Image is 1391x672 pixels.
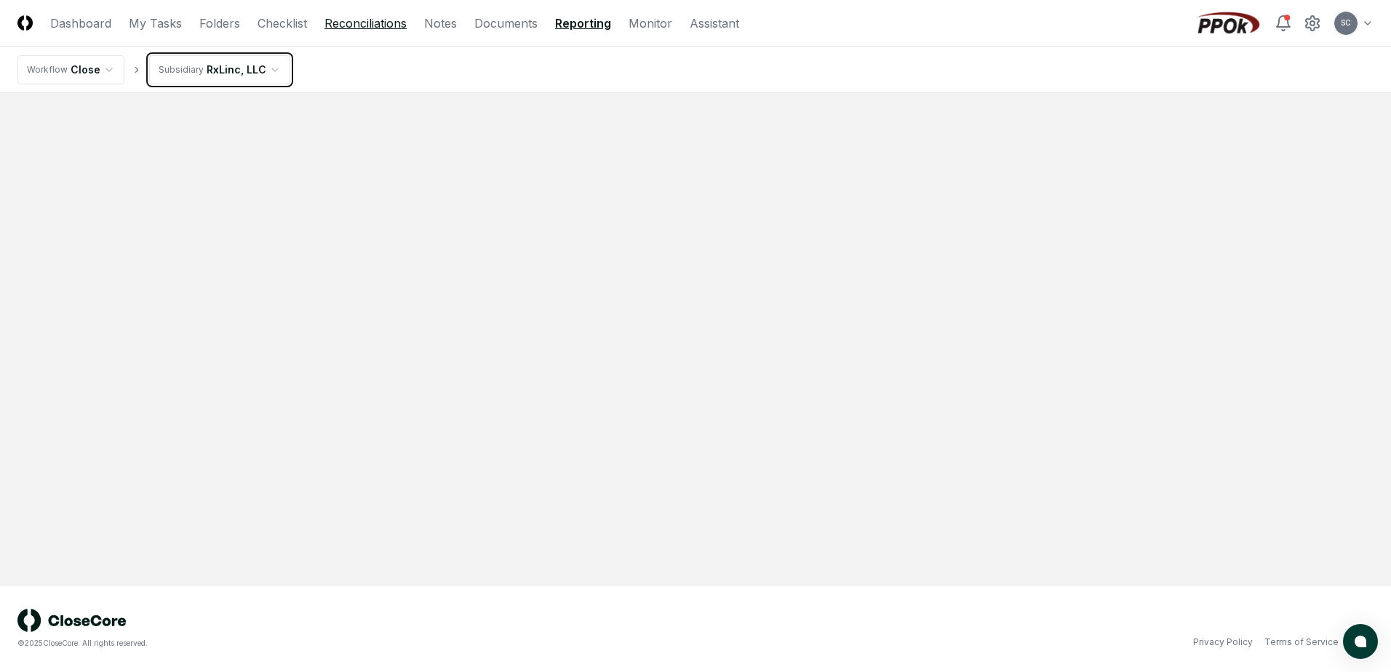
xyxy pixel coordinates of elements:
img: logo [17,609,127,632]
div: © 2025 CloseCore. All rights reserved. [17,638,695,649]
a: Checklist [258,15,307,32]
img: Logo [17,15,33,31]
a: Folders [199,15,240,32]
a: Notes [424,15,457,32]
img: PPOk logo [1193,12,1263,35]
div: Subsidiary [159,63,204,76]
a: Dashboard [50,15,111,32]
a: Reconciliations [324,15,407,32]
span: SC [1341,17,1351,28]
a: Assistant [690,15,739,32]
a: Monitor [629,15,672,32]
nav: breadcrumb [17,55,290,84]
div: Workflow [27,63,68,76]
button: SC [1333,10,1359,36]
a: Privacy Policy [1193,636,1253,649]
a: Documents [474,15,538,32]
a: My Tasks [129,15,182,32]
a: Reporting [555,15,611,32]
a: Terms of Service [1264,636,1339,649]
button: atlas-launcher [1343,624,1378,659]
